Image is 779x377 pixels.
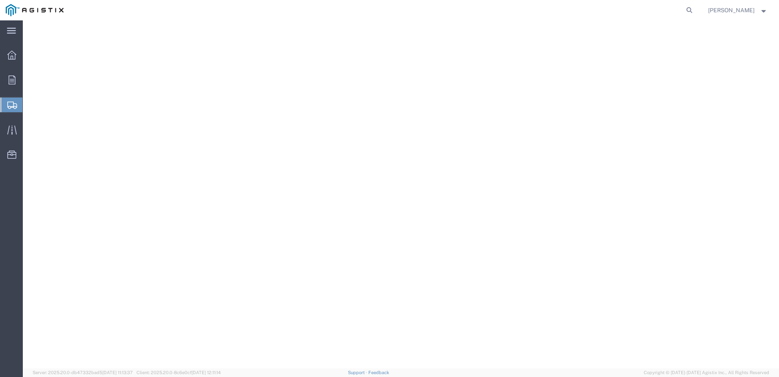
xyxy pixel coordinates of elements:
span: Copyright © [DATE]-[DATE] Agistix Inc., All Rights Reserved [644,369,769,376]
img: logo [6,4,64,16]
a: Support [348,370,368,375]
span: [DATE] 12:11:14 [191,370,221,375]
span: Server: 2025.20.0-db47332bad5 [33,370,133,375]
span: Ricky Snead [708,6,755,15]
span: Client: 2025.20.0-8c6e0cf [136,370,221,375]
span: [DATE] 11:13:37 [102,370,133,375]
button: [PERSON_NAME] [708,5,768,15]
a: Feedback [368,370,389,375]
iframe: FS Legacy Container [23,20,779,368]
